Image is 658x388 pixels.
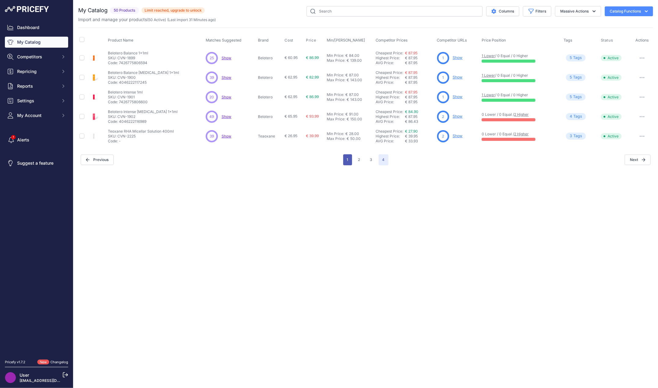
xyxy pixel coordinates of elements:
a: Cheapest Price: [376,70,403,75]
div: 150.00 [349,117,362,122]
span: € 87.95 [405,114,418,119]
span: Cost [285,38,293,43]
div: Highest Price: [376,56,405,60]
span: € 87.95 [405,95,418,99]
div: € 87.95 [405,100,435,104]
button: Status [601,38,614,43]
span: Tag [566,133,586,140]
span: € 87.95 [405,56,418,60]
span: 20 [210,94,214,100]
p: Import and manage your products [78,16,216,23]
span: 2 [442,114,444,119]
p: / 0 Equal / 0 Higher [482,53,557,58]
div: 50.00 [349,136,361,141]
div: Min Price: [327,112,344,117]
span: Tag [566,93,586,101]
span: Active [601,55,622,61]
span: 4 [379,154,388,165]
span: s [580,55,582,61]
span: Active [601,94,622,100]
span: 2 [442,134,444,139]
a: Changelog [50,360,68,364]
p: Teaoxane [258,134,282,139]
a: € 87.95 [405,90,418,94]
span: Show [222,56,231,60]
p: Code: 4046222116989 [108,119,178,124]
span: Price [306,38,316,43]
span: 3 [570,133,572,139]
p: 0 Lower / 0 Equal / [482,132,557,137]
span: New [37,360,49,365]
span: Limit reached, upgrade to unlock [142,7,205,13]
div: 91.00 [348,112,359,117]
p: SKU: CVN-2225 [108,134,174,139]
span: € 62.95 [285,94,298,99]
div: Highest Price: [376,134,405,139]
input: Search [307,6,483,16]
span: Price Position [482,38,506,42]
div: 143.00 [349,97,362,102]
div: € [346,112,348,117]
span: Tag [566,74,586,81]
a: Show [453,94,463,99]
span: € 65.95 [285,114,298,119]
div: 28.00 [348,131,359,136]
a: € 87.95 [405,70,418,75]
span: € 39.99 [306,134,319,138]
span: Repricing [17,68,57,75]
span: 39 [210,75,214,80]
div: AVG Price: [376,119,405,124]
a: € 84.90 [405,109,419,114]
div: Max Price: [327,136,346,141]
div: € [347,97,349,102]
a: Cheapest Price: [376,51,403,55]
button: Massive Actions [555,6,601,16]
a: 2 Higher [514,112,529,117]
p: Belotero Balance [MEDICAL_DATA] 1x1ml [108,70,179,75]
span: Competitors [17,54,57,60]
span: Active [601,114,622,120]
span: Show [222,75,231,80]
span: Active [601,75,622,81]
p: Belotero [258,56,282,60]
h2: My Catalog [78,6,108,15]
p: Teoxane RHA Micellar Solution 400ml [108,129,174,134]
div: Min Price: [327,92,344,97]
p: Belotero [258,114,282,119]
div: 143.00 [349,78,362,82]
span: Competitor Prices [376,38,408,42]
span: Tag [566,113,586,120]
nav: Sidebar [5,22,68,352]
span: 5 [570,75,572,80]
a: 1 Lower [482,93,495,97]
div: € [347,117,349,122]
span: s [580,75,582,80]
button: Filters [523,6,551,16]
p: Code: 7426775806600 [108,100,148,104]
span: Settings [17,98,57,104]
span: 1 [442,55,444,61]
span: 5 [570,55,572,61]
p: SKU: CVN-1900 [108,75,179,80]
span: € 26.95 [285,134,298,138]
span: € 39.95 [405,134,418,138]
button: Go to page 3 [366,154,376,165]
a: My Catalog [5,37,68,48]
p: Belotero [258,95,282,100]
div: € [346,53,348,58]
button: Catalog Functions [605,6,653,16]
div: € 86.43 [405,119,435,124]
span: ( ) [147,17,166,22]
div: Highest Price: [376,114,405,119]
div: € 87.95 [405,60,435,65]
span: 49 [210,114,214,119]
a: [EMAIL_ADDRESS][DOMAIN_NAME] [20,378,83,383]
span: Next [625,155,651,165]
div: Highest Price: [376,95,405,100]
span: Active [601,133,622,139]
div: Max Price: [327,58,346,63]
div: € 87.95 [405,80,435,85]
p: SKU: CVN-1901 [108,95,148,100]
div: Pricefy v1.7.2 [5,360,25,365]
a: User [20,372,29,378]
